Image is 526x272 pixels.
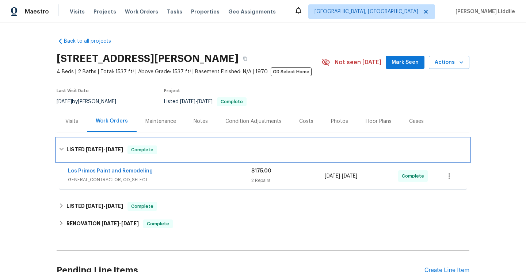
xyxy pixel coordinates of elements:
[325,172,357,180] span: -
[180,99,213,104] span: -
[429,56,469,69] button: Actions
[25,8,49,15] span: Maestro
[386,56,424,69] button: Mark Seen
[251,168,271,174] span: $175.00
[57,99,72,104] span: [DATE]
[225,118,282,125] div: Condition Adjustments
[57,97,125,106] div: by [PERSON_NAME]
[392,58,419,67] span: Mark Seen
[86,147,123,152] span: -
[164,89,180,93] span: Project
[94,8,116,15] span: Projects
[106,147,123,152] span: [DATE]
[197,99,213,104] span: [DATE]
[402,172,427,180] span: Complete
[164,99,247,104] span: Listed
[191,8,220,15] span: Properties
[125,8,158,15] span: Work Orders
[409,118,424,125] div: Cases
[57,68,321,75] span: 4 Beds | 2 Baths | Total: 1537 ft² | Above Grade: 1537 ft² | Basement Finished: N/A | 1970
[68,176,251,183] span: GENERAL_CONTRACTOR, OD_SELECT
[453,8,515,15] span: [PERSON_NAME] Liddile
[86,147,103,152] span: [DATE]
[121,221,139,226] span: [DATE]
[180,99,195,104] span: [DATE]
[331,118,348,125] div: Photos
[128,146,156,154] span: Complete
[239,52,252,65] button: Copy Address
[251,177,325,184] div: 2 Repairs
[315,8,418,15] span: [GEOGRAPHIC_DATA], [GEOGRAPHIC_DATA]
[325,174,340,179] span: [DATE]
[66,219,139,228] h6: RENOVATION
[68,168,153,174] a: Los Primos Paint and Remodeling
[128,203,156,210] span: Complete
[106,203,123,209] span: [DATE]
[299,118,313,125] div: Costs
[102,221,139,226] span: -
[86,203,123,209] span: -
[57,138,469,162] div: LISTED [DATE]-[DATE]Complete
[66,202,123,211] h6: LISTED
[57,198,469,215] div: LISTED [DATE]-[DATE]Complete
[167,9,182,14] span: Tasks
[271,67,312,76] span: OD Select Home
[342,174,357,179] span: [DATE]
[96,117,128,125] div: Work Orders
[144,220,172,228] span: Complete
[194,118,208,125] div: Notes
[57,38,127,45] a: Back to all projects
[57,55,239,62] h2: [STREET_ADDRESS][PERSON_NAME]
[57,215,469,233] div: RENOVATION [DATE]-[DATE]Complete
[102,221,119,226] span: [DATE]
[145,118,176,125] div: Maintenance
[57,89,89,93] span: Last Visit Date
[70,8,85,15] span: Visits
[65,118,78,125] div: Visits
[228,8,276,15] span: Geo Assignments
[435,58,464,67] span: Actions
[86,203,103,209] span: [DATE]
[218,100,246,104] span: Complete
[366,118,392,125] div: Floor Plans
[335,59,381,66] span: Not seen [DATE]
[66,145,123,154] h6: LISTED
